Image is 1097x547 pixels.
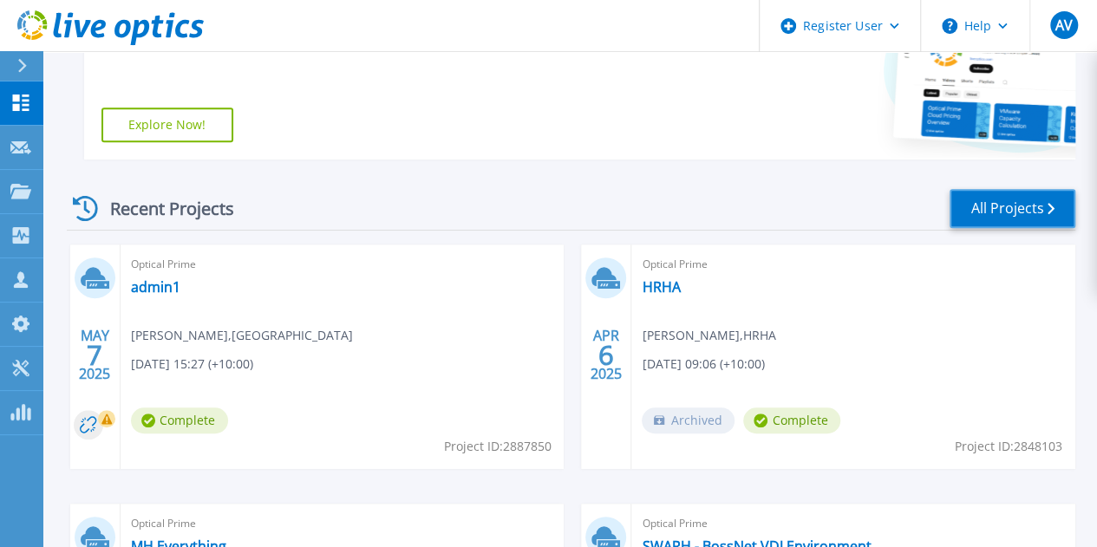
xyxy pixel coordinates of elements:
[131,326,353,345] span: [PERSON_NAME] , [GEOGRAPHIC_DATA]
[131,278,180,296] a: admin1
[131,355,253,374] span: [DATE] 15:27 (+10:00)
[131,407,228,433] span: Complete
[590,323,623,387] div: APR 2025
[1055,18,1072,32] span: AV
[642,326,775,345] span: [PERSON_NAME] , HRHA
[598,348,614,362] span: 6
[642,278,680,296] a: HRHA
[642,407,735,433] span: Archived
[642,255,1065,274] span: Optical Prime
[67,187,258,230] div: Recent Projects
[78,323,111,387] div: MAY 2025
[101,107,233,142] a: Explore Now!
[743,407,840,433] span: Complete
[131,255,554,274] span: Optical Prime
[950,189,1075,228] a: All Projects
[642,514,1065,533] span: Optical Prime
[955,437,1062,456] span: Project ID: 2848103
[131,514,554,533] span: Optical Prime
[87,348,102,362] span: 7
[443,437,551,456] span: Project ID: 2887850
[642,355,764,374] span: [DATE] 09:06 (+10:00)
